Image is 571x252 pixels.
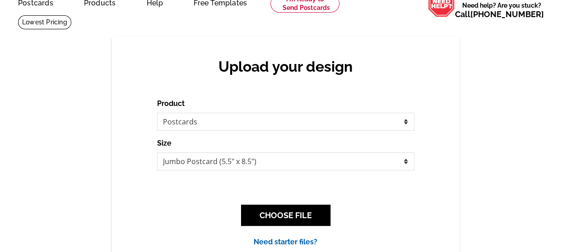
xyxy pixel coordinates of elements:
span: Call [455,9,544,19]
a: Need starter files? [254,238,317,246]
span: Need help? Are you stuck? [455,1,548,19]
label: Product [157,98,185,109]
button: CHOOSE FILE [241,205,330,226]
a: [PHONE_NUMBER] [470,9,544,19]
label: Size [157,138,172,149]
h2: Upload your design [166,58,405,75]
